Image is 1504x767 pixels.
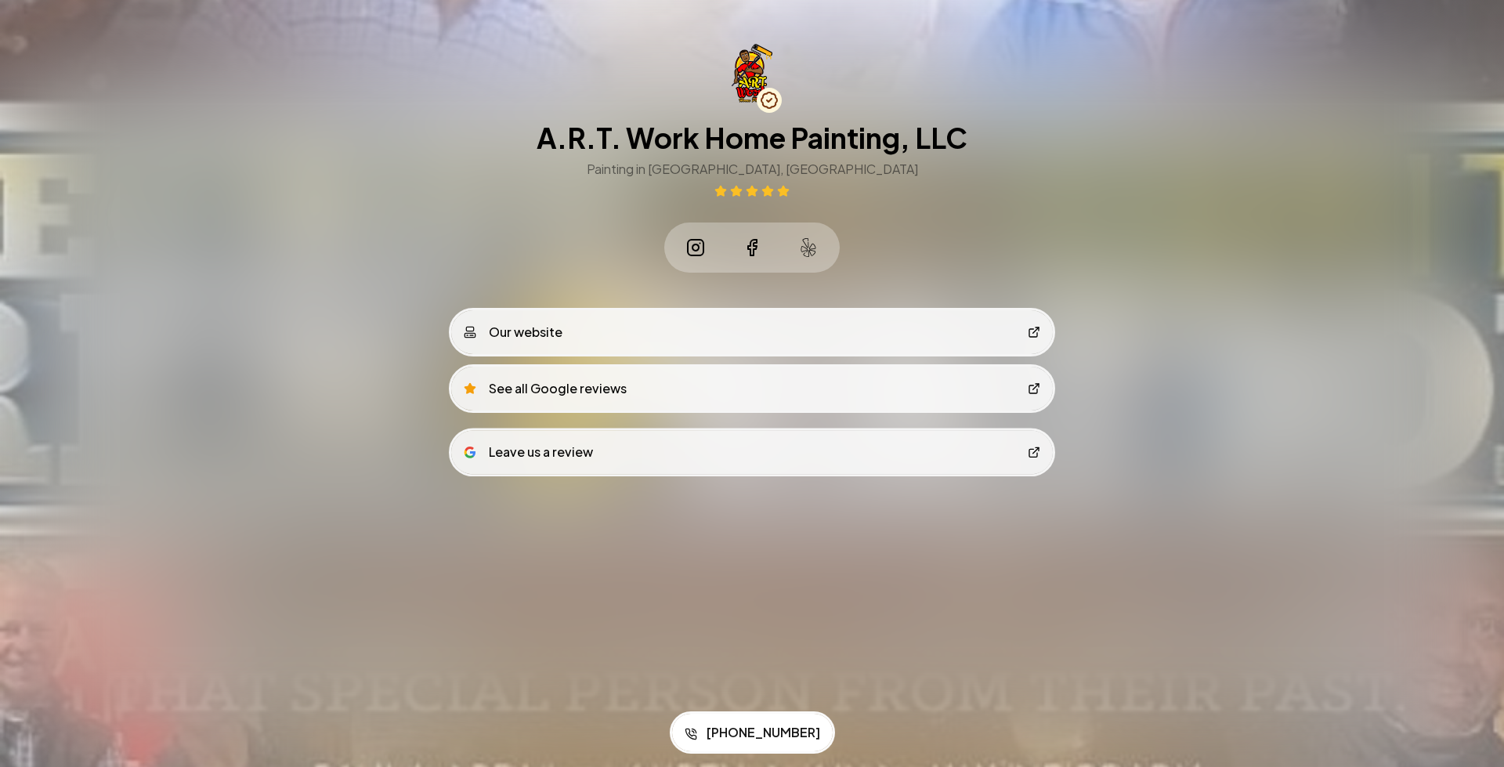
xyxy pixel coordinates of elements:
[732,44,773,103] img: A.R.T. Work Home Painting, LLC
[464,379,627,398] div: See all Google reviews
[464,323,562,342] div: Our website
[672,714,833,751] a: [PHONE_NUMBER]
[451,423,1053,467] a: google logoLeave us a review
[537,122,967,154] h1: A.R.T. Work Home Painting, LLC
[587,160,918,179] h3: Painting in [GEOGRAPHIC_DATA], [GEOGRAPHIC_DATA]
[464,436,593,454] div: Leave us a review
[451,367,1053,411] a: See all Google reviews
[464,439,476,451] img: google logo
[451,310,1053,354] a: Our website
